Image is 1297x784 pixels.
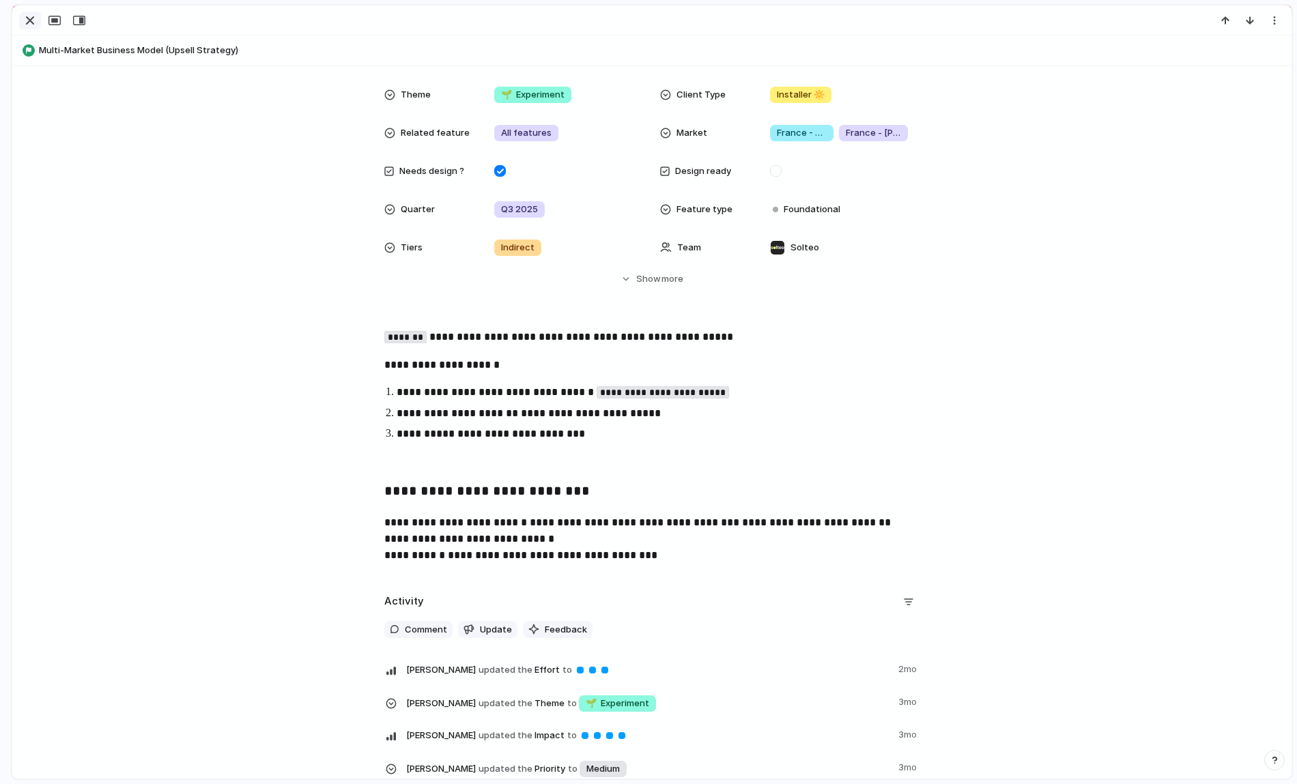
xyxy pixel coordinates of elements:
span: Feedback [545,623,587,637]
span: Show [636,272,661,286]
span: [PERSON_NAME] [406,729,476,742]
span: Solteo [790,241,819,255]
span: 3mo [898,693,920,709]
span: Multi-Market Business Model (Upsell Strategy) [39,44,1285,57]
span: Experiment [501,88,565,102]
span: to [567,729,577,742]
span: Client Type [676,88,726,102]
button: Feedback [523,621,593,639]
span: Tiers [401,241,423,255]
span: Design ready [675,164,731,178]
button: Update [458,621,517,639]
span: Indirect [501,241,535,255]
span: France - Continentale 🇫🇷 [777,126,827,140]
button: Multi-Market Business Model (Upsell Strategy) [18,40,1285,61]
span: Medium [586,762,620,776]
span: 2mo [898,660,920,676]
span: more [661,272,683,286]
span: Installer 🔆 [777,88,825,102]
span: to [568,762,578,776]
span: Update [480,623,512,637]
span: Comment [405,623,447,637]
span: 🌱 [586,697,597,708]
span: updated the [479,729,532,742]
button: Comment [384,621,453,639]
span: to [567,697,577,710]
span: updated the [479,762,532,776]
span: Theme [406,693,890,713]
span: Impact [406,725,890,744]
span: Needs design ? [399,164,464,178]
span: Q3 2025 [501,203,538,216]
h2: Activity [384,594,424,609]
span: All features [501,126,552,140]
span: to [562,663,572,677]
span: [PERSON_NAME] [406,697,476,710]
span: Market [676,126,707,140]
span: updated the [479,697,532,710]
span: updated the [479,663,532,677]
span: France - [PERSON_NAME] 🇫🇷 [846,126,901,140]
span: Effort [406,660,890,679]
span: [PERSON_NAME] [406,762,476,776]
span: Team [677,241,701,255]
button: Showmore [384,267,920,291]
span: 3mo [898,758,920,774]
span: Priority [406,758,890,779]
span: Theme [401,88,431,102]
span: 3mo [898,725,920,742]
span: [PERSON_NAME] [406,663,476,677]
span: Feature type [676,203,732,216]
span: Quarter [401,203,435,216]
span: Foundational [784,203,840,216]
span: 🌱 [501,89,512,100]
span: Related feature [401,126,470,140]
span: Experiment [586,697,649,710]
